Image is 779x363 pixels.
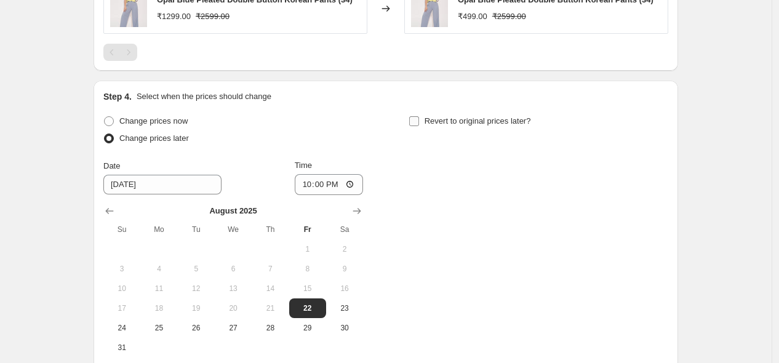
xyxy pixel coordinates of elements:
[103,220,140,239] th: Sunday
[119,116,188,126] span: Change prices now
[294,225,321,234] span: Fr
[252,259,289,279] button: Thursday August 7 2025
[108,284,135,293] span: 10
[196,10,230,23] strike: ₹2599.00
[257,264,284,274] span: 7
[331,284,358,293] span: 16
[252,279,289,298] button: Thursday August 14 2025
[458,10,487,23] div: ₹499.00
[103,161,120,170] span: Date
[101,202,118,220] button: Show previous month, July 2025
[331,225,358,234] span: Sa
[289,318,326,338] button: Friday August 29 2025
[108,303,135,313] span: 17
[220,303,247,313] span: 20
[215,220,252,239] th: Wednesday
[103,279,140,298] button: Sunday August 10 2025
[178,318,215,338] button: Tuesday August 26 2025
[140,259,177,279] button: Monday August 4 2025
[108,264,135,274] span: 3
[178,259,215,279] button: Tuesday August 5 2025
[295,161,312,170] span: Time
[145,323,172,333] span: 25
[294,303,321,313] span: 22
[145,303,172,313] span: 18
[103,90,132,103] h2: Step 4.
[220,264,247,274] span: 6
[326,279,363,298] button: Saturday August 16 2025
[178,298,215,318] button: Tuesday August 19 2025
[140,298,177,318] button: Monday August 18 2025
[257,303,284,313] span: 21
[326,239,363,259] button: Saturday August 2 2025
[183,323,210,333] span: 26
[294,323,321,333] span: 29
[294,284,321,293] span: 15
[252,298,289,318] button: Thursday August 21 2025
[215,298,252,318] button: Wednesday August 20 2025
[257,323,284,333] span: 28
[220,284,247,293] span: 13
[103,298,140,318] button: Sunday August 17 2025
[157,10,191,23] div: ₹1299.00
[220,225,247,234] span: We
[119,134,189,143] span: Change prices later
[140,279,177,298] button: Monday August 11 2025
[326,259,363,279] button: Saturday August 9 2025
[348,202,366,220] button: Show next month, September 2025
[183,303,210,313] span: 19
[326,220,363,239] th: Saturday
[183,225,210,234] span: Tu
[331,323,358,333] span: 30
[103,175,222,194] input: 8/22/2025
[252,318,289,338] button: Thursday August 28 2025
[220,323,247,333] span: 27
[326,318,363,338] button: Saturday August 30 2025
[108,323,135,333] span: 24
[257,284,284,293] span: 14
[257,225,284,234] span: Th
[289,220,326,239] th: Friday
[103,318,140,338] button: Sunday August 24 2025
[252,220,289,239] th: Thursday
[295,174,364,195] input: 12:00
[289,259,326,279] button: Friday August 8 2025
[289,298,326,318] button: Today Friday August 22 2025
[326,298,363,318] button: Saturday August 23 2025
[331,244,358,254] span: 2
[183,264,210,274] span: 5
[215,318,252,338] button: Wednesday August 27 2025
[108,225,135,234] span: Su
[331,303,358,313] span: 23
[103,259,140,279] button: Sunday August 3 2025
[145,284,172,293] span: 11
[425,116,531,126] span: Revert to original prices later?
[289,279,326,298] button: Friday August 15 2025
[183,284,210,293] span: 12
[178,220,215,239] th: Tuesday
[145,225,172,234] span: Mo
[140,318,177,338] button: Monday August 25 2025
[145,264,172,274] span: 4
[140,220,177,239] th: Monday
[108,343,135,353] span: 31
[294,264,321,274] span: 8
[492,10,526,23] strike: ₹2599.00
[178,279,215,298] button: Tuesday August 12 2025
[215,259,252,279] button: Wednesday August 6 2025
[289,239,326,259] button: Friday August 1 2025
[331,264,358,274] span: 9
[215,279,252,298] button: Wednesday August 13 2025
[294,244,321,254] span: 1
[103,44,137,61] nav: Pagination
[103,338,140,357] button: Sunday August 31 2025
[137,90,271,103] p: Select when the prices should change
